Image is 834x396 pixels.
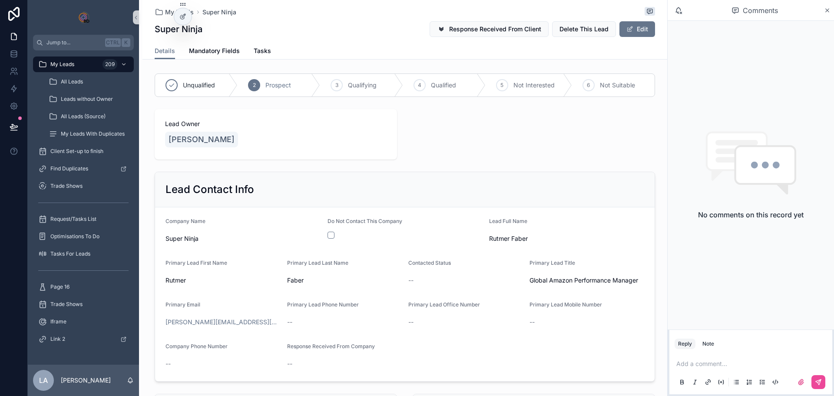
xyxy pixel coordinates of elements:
a: My Leads With Duplicates [43,126,134,142]
span: 5 [500,82,503,89]
h1: Super Ninja [155,23,202,35]
span: Page 16 [50,283,69,290]
a: Optimisations To Do [33,229,134,244]
span: Faber [287,276,402,285]
span: Mandatory Fields [189,47,240,55]
span: Client Set-up to finish [50,148,103,155]
span: My Leads [50,61,74,68]
a: Trade Shows [33,178,134,194]
span: Qualifying [348,81,377,90]
span: My Leads With Duplicates [61,130,125,137]
span: Primary Lead Mobile Number [530,301,602,308]
a: Tasks [254,43,271,60]
a: Mandatory Fields [189,43,240,60]
span: Rutmer Faber [489,234,644,243]
span: Primary Email [165,301,200,308]
a: Page 16 [33,279,134,295]
p: [PERSON_NAME] [61,376,111,385]
span: Trade Shows [50,183,83,190]
span: Prospect [265,81,291,90]
a: Iframe [33,314,134,329]
span: Primary Lead Last Name [287,260,348,266]
span: Comments [743,5,778,16]
span: 6 [587,82,590,89]
a: Leads without Owner [43,91,134,107]
span: My Leads [165,8,194,17]
span: -- [408,276,414,285]
span: Find Duplicates [50,165,88,172]
span: K [122,39,129,46]
a: [PERSON_NAME] [165,132,238,147]
span: -- [287,318,292,326]
span: -- [165,359,171,368]
div: scrollable content [28,50,139,358]
span: LA [39,375,48,386]
span: Link 2 [50,336,65,343]
span: Primary Lead Office Number [408,301,480,308]
span: Request/Tasks List [50,216,96,223]
span: Contacted Status [408,260,451,266]
span: Optimisations To Do [50,233,99,240]
span: Qualified [431,81,456,90]
a: Find Duplicates [33,161,134,176]
h2: No comments on this record yet [698,210,804,220]
span: 3 [335,82,338,89]
button: Delete This Lead [552,21,616,37]
span: Leads without Owner [61,96,113,103]
span: Unqualified [183,81,215,90]
a: Tasks For Leads [33,246,134,262]
a: [PERSON_NAME][EMAIL_ADDRESS][DOMAIN_NAME] [165,318,280,326]
span: Company Phone Number [165,343,228,349]
span: All Leads [61,78,83,85]
span: 2 [253,82,256,89]
span: Tasks [254,47,271,55]
span: Iframe [50,318,66,325]
img: App logo [76,10,90,24]
span: 4 [418,82,421,89]
span: Response Received From Client [449,25,541,33]
span: -- [530,318,535,326]
button: Reply [675,339,695,349]
h2: Lead Contact Info [165,183,254,196]
a: Link 2 [33,331,134,347]
span: Tasks For Leads [50,250,90,257]
button: Jump to...CtrlK [33,35,134,50]
div: Note [702,340,714,347]
span: Company Name [165,218,205,224]
a: All Leads (Source) [43,109,134,124]
span: Ctrl [105,38,121,47]
span: Primary Lead Phone Number [287,301,359,308]
span: Not Suitable [600,81,635,90]
span: Details [155,47,175,55]
button: Edit [619,21,655,37]
span: Primary Lead Title [530,260,575,266]
a: My Leads209 [33,57,134,72]
span: -- [287,359,292,368]
span: Not Interested [513,81,555,90]
a: My Leads [155,8,194,17]
span: All Leads (Source) [61,113,106,120]
a: Client Set-up to finish [33,143,134,159]
span: Lead Full Name [489,218,527,224]
a: Super Ninja [202,8,236,17]
span: Primary Lead First Name [165,260,227,266]
a: Trade Shows [33,296,134,312]
span: Rutmer [165,276,280,285]
span: Global Amazon Performance Manager [530,276,644,285]
span: -- [408,318,414,326]
button: Response Received From Client [430,21,549,37]
a: Request/Tasks List [33,211,134,227]
span: Response Received From Company [287,343,375,349]
a: Details [155,43,175,60]
div: 209 [103,59,117,70]
span: [PERSON_NAME] [169,133,235,146]
span: Do Not Contact This Company [328,218,402,224]
a: All Leads [43,74,134,90]
span: Lead Owner [165,120,387,128]
span: Delete This Lead [559,25,609,33]
button: Note [699,339,718,349]
span: Jump to... [46,39,102,46]
span: Trade Shows [50,301,83,308]
span: Super Ninja [165,234,321,243]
